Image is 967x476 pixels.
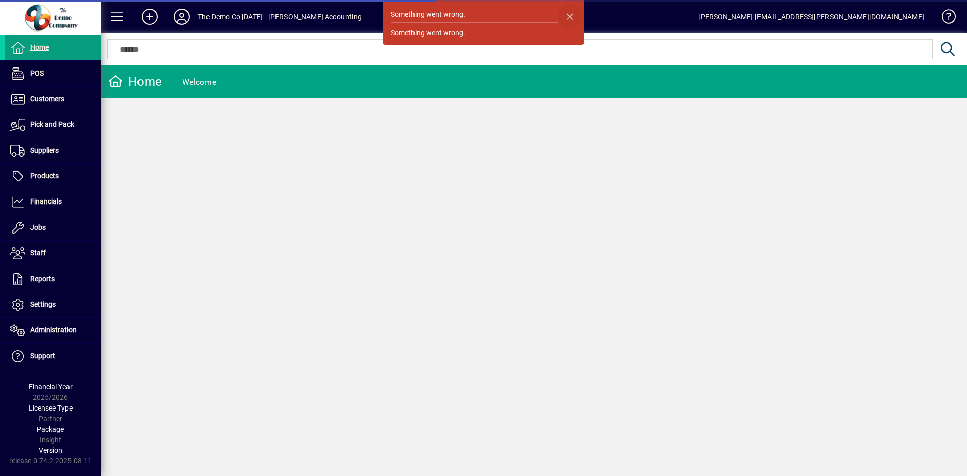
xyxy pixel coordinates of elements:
a: Pick and Pack [5,112,101,138]
span: Jobs [30,223,46,231]
a: Reports [5,266,101,292]
div: Welcome [182,74,216,90]
span: Home [30,43,49,51]
a: Products [5,164,101,189]
span: Reports [30,275,55,283]
span: Pick and Pack [30,120,74,128]
a: POS [5,61,101,86]
span: Administration [30,326,77,334]
a: Customers [5,87,101,112]
a: Financials [5,189,101,215]
span: Financial Year [29,383,73,391]
div: [PERSON_NAME] [EMAIL_ADDRESS][PERSON_NAME][DOMAIN_NAME] [698,9,924,25]
a: Support [5,344,101,369]
a: Jobs [5,215,101,240]
div: Home [108,74,162,90]
a: Knowledge Base [934,2,954,35]
span: Suppliers [30,146,59,154]
span: Package [37,425,64,433]
a: Staff [5,241,101,266]
a: Settings [5,292,101,317]
span: Support [30,352,55,360]
span: Licensee Type [29,404,73,412]
button: Add [133,8,166,26]
span: Settings [30,300,56,308]
span: Version [39,446,62,454]
a: Administration [5,318,101,343]
span: Customers [30,95,64,103]
span: Products [30,172,59,180]
span: POS [30,69,44,77]
span: Financials [30,197,62,206]
div: The Demo Co [DATE] - [PERSON_NAME] Accounting [198,9,362,25]
span: Staff [30,249,46,257]
a: Suppliers [5,138,101,163]
button: Profile [166,8,198,26]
